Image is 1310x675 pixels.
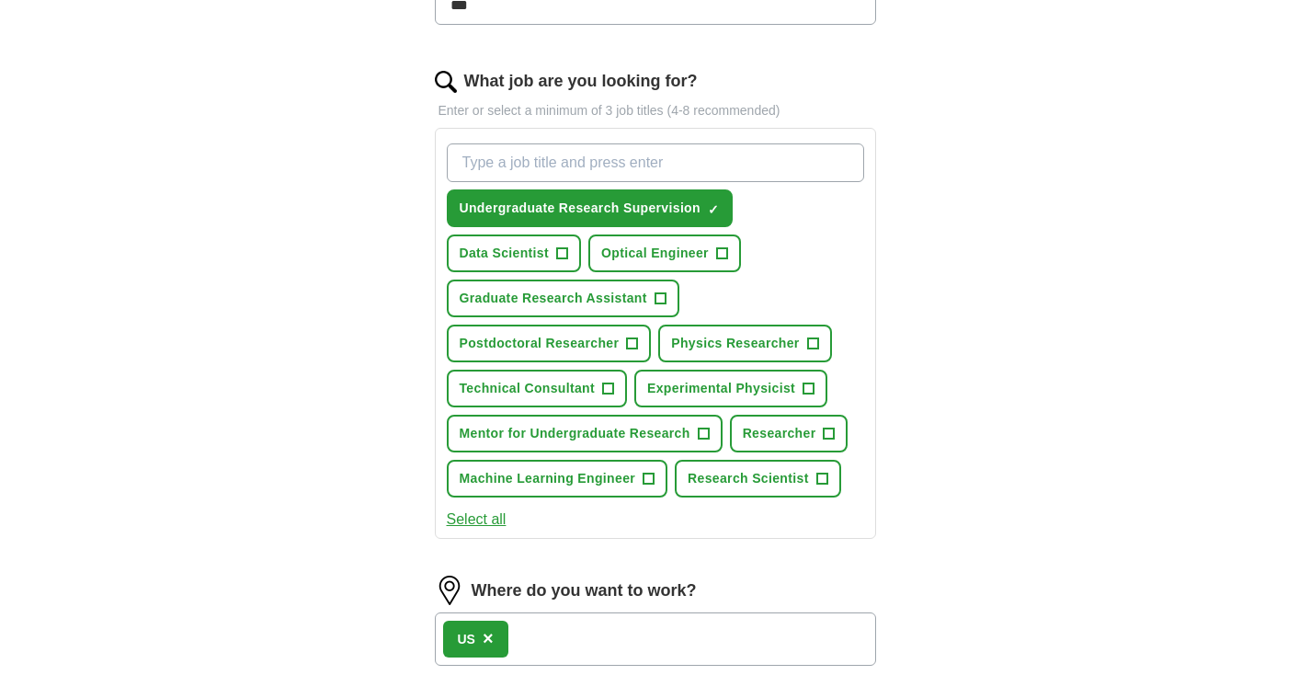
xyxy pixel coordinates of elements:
[472,578,697,603] label: Where do you want to work?
[447,509,507,531] button: Select all
[483,628,494,648] span: ×
[708,202,719,217] span: ✓
[464,69,698,94] label: What job are you looking for?
[447,325,652,362] button: Postdoctoral Researcher
[671,334,799,353] span: Physics Researcher
[447,189,733,227] button: Undergraduate Research Supervision✓
[447,370,628,407] button: Technical Consultant
[634,370,827,407] button: Experimental Physicist
[460,424,690,443] span: Mentor for Undergraduate Research
[447,415,723,452] button: Mentor for Undergraduate Research
[460,199,701,218] span: Undergraduate Research Supervision
[647,379,795,398] span: Experimental Physicist
[447,235,582,272] button: Data Scientist
[460,334,620,353] span: Postdoctoral Researcher
[447,143,864,182] input: Type a job title and press enter
[435,71,457,93] img: search.png
[447,460,668,498] button: Machine Learning Engineer
[447,280,679,317] button: Graduate Research Assistant
[458,630,475,649] div: US
[658,325,831,362] button: Physics Researcher
[601,244,709,263] span: Optical Engineer
[675,460,841,498] button: Research Scientist
[688,469,809,488] span: Research Scientist
[730,415,849,452] button: Researcher
[460,469,636,488] span: Machine Learning Engineer
[435,576,464,605] img: location.png
[460,244,550,263] span: Data Scientist
[460,379,596,398] span: Technical Consultant
[435,101,876,120] p: Enter or select a minimum of 3 job titles (4-8 recommended)
[483,625,494,653] button: ×
[588,235,741,272] button: Optical Engineer
[460,289,647,308] span: Graduate Research Assistant
[743,424,816,443] span: Researcher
